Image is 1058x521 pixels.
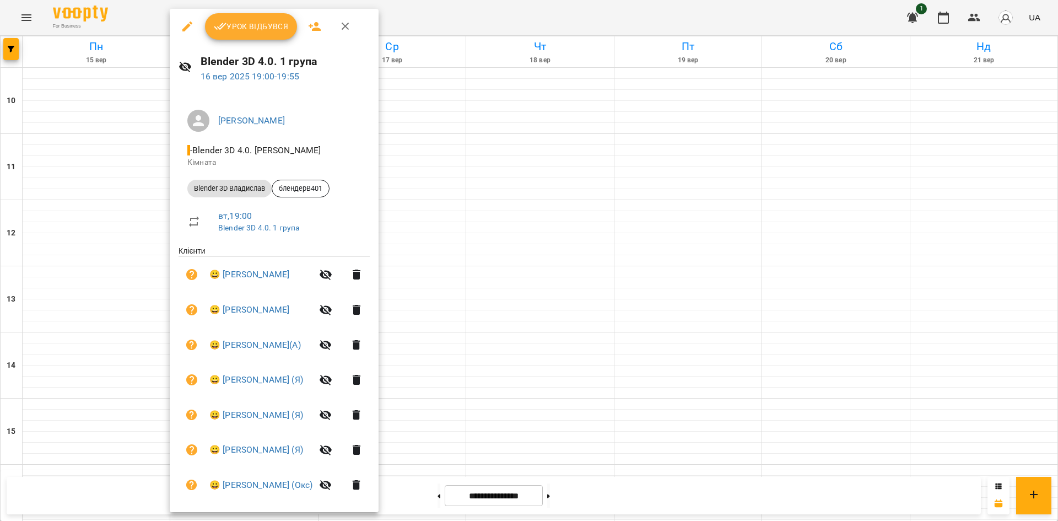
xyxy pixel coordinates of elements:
button: Візит ще не сплачено. Додати оплату? [179,472,205,498]
a: 😀 [PERSON_NAME] (Я) [209,373,303,386]
a: 😀 [PERSON_NAME] (Окс) [209,479,312,492]
a: 😀 [PERSON_NAME] [209,303,289,316]
a: [PERSON_NAME] [218,115,285,126]
span: блендерВ401 [272,184,329,194]
button: Візит ще не сплачено. Додати оплату? [179,402,205,428]
a: вт , 19:00 [218,211,252,221]
a: 😀 [PERSON_NAME](А) [209,339,301,352]
button: Візит ще не сплачено. Додати оплату? [179,332,205,358]
p: Кімната [187,157,361,168]
button: Візит ще не сплачено. Додати оплату? [179,367,205,393]
button: Візит ще не сплачено. Додати оплату? [179,261,205,288]
button: Урок відбувся [205,13,298,40]
a: Blender 3D 4.0. 1 група [218,223,299,232]
button: Візит ще не сплачено. Додати оплату? [179,437,205,463]
div: блендерВ401 [272,180,330,197]
a: 😀 [PERSON_NAME] [209,268,289,281]
button: Візит ще не сплачено. Додати оплату? [179,297,205,323]
span: Урок відбувся [214,20,289,33]
a: 😀 [PERSON_NAME] (Я) [209,409,303,422]
a: 😀 [PERSON_NAME] (Я) [209,443,303,456]
h6: Blender 3D 4.0. 1 група [201,53,370,70]
span: Blender 3D Владислав [187,184,272,194]
span: - Blender 3D 4.0. [PERSON_NAME] [187,145,323,155]
a: 16 вер 2025 19:00-19:55 [201,71,299,82]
